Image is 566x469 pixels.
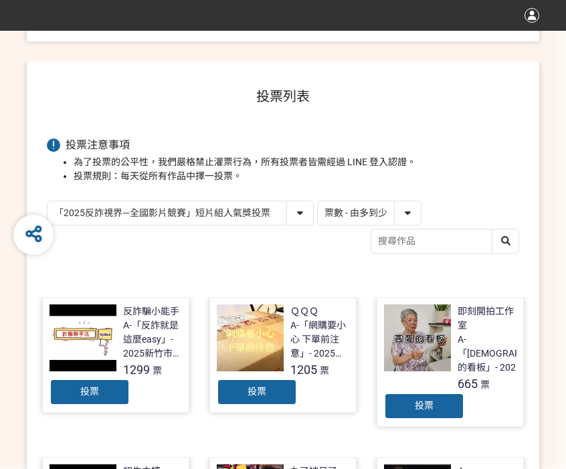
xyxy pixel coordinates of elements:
[290,304,318,318] div: ＱＱＱ
[377,297,524,427] a: 即刻開拍工作室A-「[DEMOGRAPHIC_DATA]的看板」- 2025新竹市反詐視界影片徵件665票投票
[209,297,357,413] a: ＱＱＱA-「網購要小心 下單前注意」- 2025新竹市反詐視界影片徵件1205票投票
[480,379,490,390] span: 票
[458,377,478,391] span: 665
[371,229,518,253] input: 搜尋作品
[80,386,99,397] span: 投票
[66,138,130,151] span: 投票注意事項
[415,400,434,411] span: 投票
[123,363,150,377] span: 1299
[74,155,519,169] li: 為了投票的公平性，我們嚴格禁止灌票行為，所有投票者皆需經過 LINE 登入認證。
[290,363,317,377] span: 1205
[42,297,189,413] a: 反詐騙小能手A-「反詐就是這麼easy」- 2025新竹市反詐視界影片徵件1299票投票
[123,304,179,318] div: 反詐騙小能手
[458,304,516,333] div: 即刻開拍工作室
[123,318,182,361] div: A-「反詐就是這麼easy」- 2025新竹市反詐視界影片徵件
[248,386,266,397] span: 投票
[458,333,565,375] div: A-「[DEMOGRAPHIC_DATA]的看板」- 2025新竹市反詐視界影片徵件
[153,365,162,376] span: 票
[290,318,349,361] div: A-「網購要小心 下單前注意」- 2025新竹市反詐視界影片徵件
[74,169,519,183] li: 投票規則：每天從所有作品中擇一投票。
[47,88,519,104] h1: 投票列表
[320,365,329,376] span: 票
